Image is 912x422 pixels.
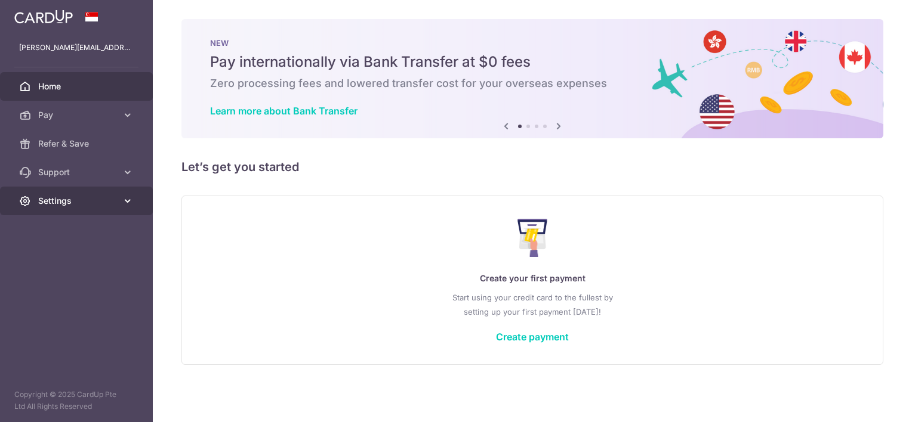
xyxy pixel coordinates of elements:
span: Home [38,80,117,92]
h6: Zero processing fees and lowered transfer cost for your overseas expenses [210,76,855,91]
span: Support [38,166,117,178]
p: NEW [210,38,855,48]
img: Bank transfer banner [181,19,883,138]
span: Refer & Save [38,138,117,150]
span: Pay [38,109,117,121]
a: Create payment [496,331,569,343]
h5: Let’s get you started [181,157,883,176]
p: Create your first payment [206,271,859,286]
img: CardUp [14,10,73,24]
h5: Pay internationally via Bank Transfer at $0 fees [210,52,855,72]
a: Learn more about Bank Transfer [210,105,358,117]
img: Make Payment [517,219,548,257]
p: [PERSON_NAME][EMAIL_ADDRESS][DOMAIN_NAME] [19,42,134,54]
p: Start using your credit card to the fullest by setting up your first payment [DATE]! [206,290,859,319]
span: Settings [38,195,117,207]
